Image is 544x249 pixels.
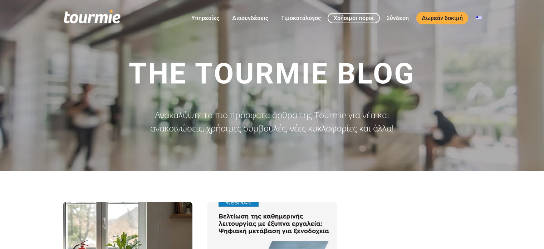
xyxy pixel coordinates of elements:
a: Διασυνδέσεις [227,14,274,23]
span: The Tourmie Blog [129,57,415,91]
a: Υπηρεσίες [186,14,225,23]
span: Ανακαλύψτε τα πιο πρόσφατα άρθρα της Tourmie για νέα και ανακοινώσεις, χρήσιμες συμβουλές, νέες κ... [150,109,394,134]
a: Σύνδεση [381,14,414,23]
a: Τιμοκατάλογος [276,14,326,23]
a: Χρήσιμοι πόροι [328,13,380,23]
a: Δωρεάν δοκιμή [416,12,468,24]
